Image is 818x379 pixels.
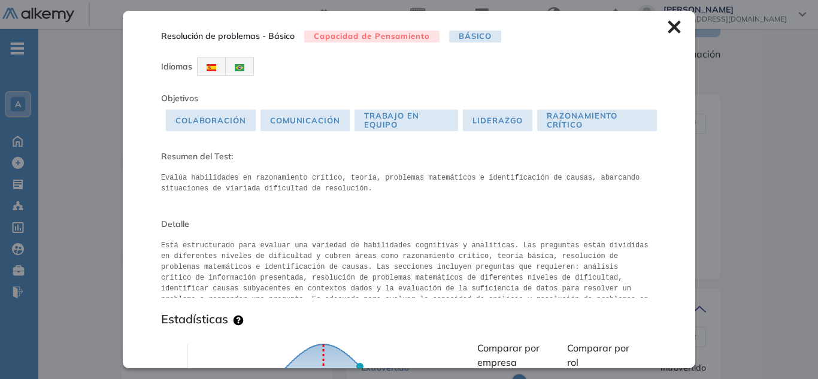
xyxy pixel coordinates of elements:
span: Resolución de problemas - Básico [161,30,295,43]
span: Capacidad de Pensamiento [304,31,440,43]
span: Resumen del Test: [161,150,657,163]
span: Comparar por rol [567,342,629,368]
span: Comparar por empresa [477,342,540,368]
span: Liderazgo [463,110,532,131]
span: Objetivos [161,93,198,104]
span: Básico [449,31,501,43]
span: Colaboración [166,110,256,131]
span: Idiomas [161,61,192,72]
h3: Estadísticas [161,312,228,326]
span: Trabajo en Equipo [355,110,458,131]
img: ESP [207,64,216,71]
span: Detalle [161,218,657,231]
span: Comunicación [260,110,350,131]
pre: Está estructurado para evaluar una variedad de habilidades cognitivas y analíticas. Las preguntas... [161,240,657,298]
pre: Evalúa habilidades en razonamiento crítico, teoría, problemas matemáticos e identificación de cau... [161,172,657,194]
img: BRA [235,64,244,71]
span: Razonamiento Crítico [537,110,657,131]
